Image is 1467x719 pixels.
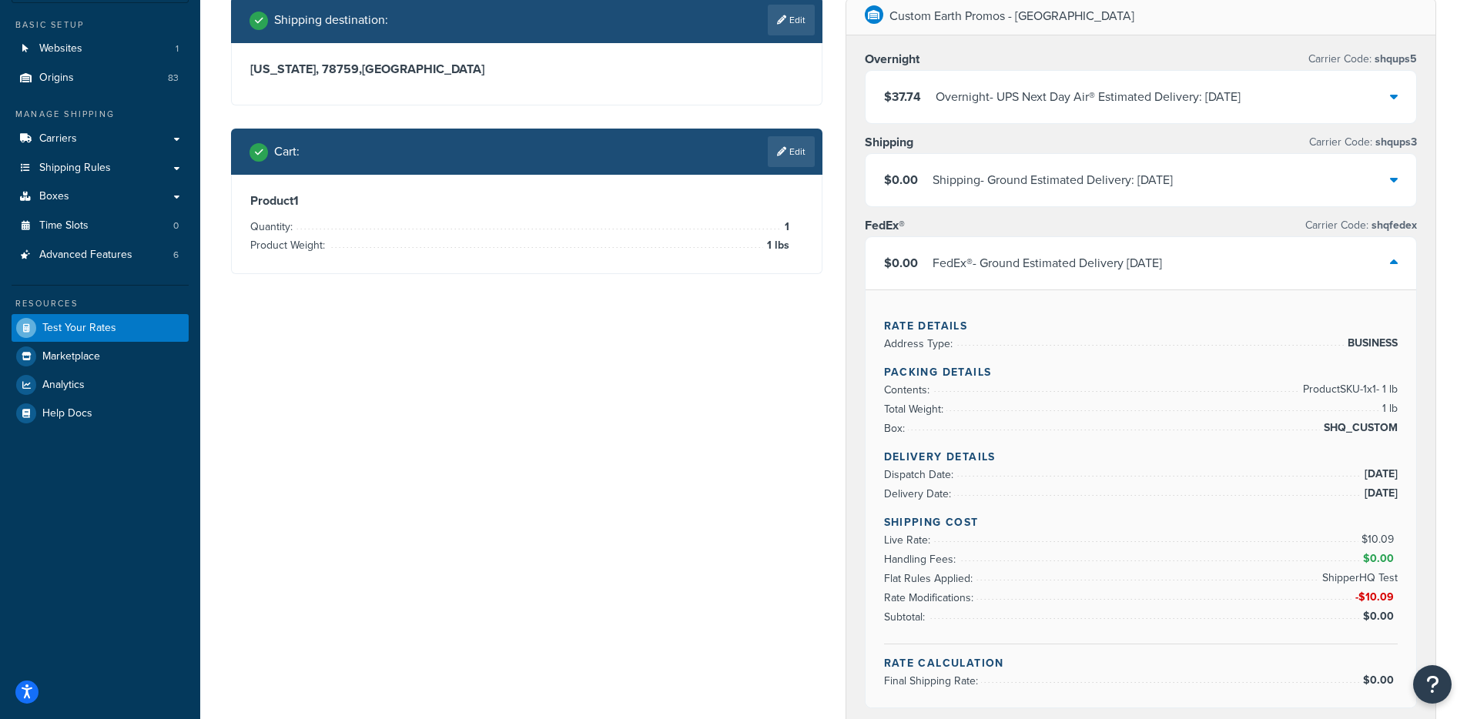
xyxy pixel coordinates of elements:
[12,182,189,211] a: Boxes
[250,62,803,77] h3: [US_STATE], 78759 , [GEOGRAPHIC_DATA]
[1361,465,1398,483] span: [DATE]
[12,64,189,92] a: Origins83
[884,514,1398,530] h4: Shipping Cost
[42,407,92,420] span: Help Docs
[12,371,189,399] a: Analytics
[1320,419,1398,437] span: SHQ_CUSTOM
[42,350,100,363] span: Marketplace
[936,86,1241,108] div: Overnight - UPS Next Day Air® Estimated Delivery: [DATE]
[884,171,918,189] span: $0.00
[250,219,296,235] span: Quantity:
[12,108,189,121] div: Manage Shipping
[12,154,189,182] a: Shipping Rules
[39,72,74,85] span: Origins
[1344,334,1398,353] span: BUSINESS
[884,467,957,483] span: Dispatch Date:
[12,64,189,92] li: Origins
[884,364,1398,380] h4: Packing Details
[1368,217,1417,233] span: shqfedex
[12,212,189,240] a: Time Slots0
[1363,550,1398,567] span: $0.00
[1363,608,1398,624] span: $0.00
[884,590,977,606] span: Rate Modifications:
[865,218,905,233] h3: FedEx®
[173,219,179,232] span: 0
[884,570,976,587] span: Flat Rules Applied:
[865,52,919,67] h3: Overnight
[173,249,179,262] span: 6
[12,241,189,269] li: Advanced Features
[1299,380,1398,399] span: Product SKU-1 x 1 - 1 lb
[12,314,189,342] a: Test Your Rates
[168,72,179,85] span: 83
[1355,589,1398,605] span: -$10.09
[884,382,933,398] span: Contents:
[1305,215,1417,236] p: Carrier Code:
[12,241,189,269] a: Advanced Features6
[884,318,1398,334] h4: Rate Details
[12,212,189,240] li: Time Slots
[1372,51,1417,67] span: shqups5
[39,132,77,145] span: Carriers
[884,254,918,272] span: $0.00
[763,236,789,255] span: 1 lbs
[42,379,85,392] span: Analytics
[39,219,89,232] span: Time Slots
[884,673,982,689] span: Final Shipping Rate:
[884,532,934,548] span: Live Rate:
[42,322,116,335] span: Test Your Rates
[1378,400,1398,418] span: 1 lb
[176,42,179,55] span: 1
[12,297,189,310] div: Resources
[1308,48,1417,70] p: Carrier Code:
[250,237,329,253] span: Product Weight:
[884,486,955,502] span: Delivery Date:
[884,609,929,625] span: Subtotal:
[889,5,1134,27] p: Custom Earth Promos - [GEOGRAPHIC_DATA]
[12,125,189,153] a: Carriers
[884,655,1398,671] h4: Rate Calculation
[39,249,132,262] span: Advanced Features
[1361,484,1398,503] span: [DATE]
[884,401,947,417] span: Total Weight:
[768,136,815,167] a: Edit
[865,135,913,150] h3: Shipping
[39,42,82,55] span: Websites
[884,88,921,105] span: $37.74
[933,252,1162,274] div: FedEx® - Ground Estimated Delivery [DATE]
[12,35,189,63] li: Websites
[12,18,189,32] div: Basic Setup
[768,5,815,35] a: Edit
[884,336,956,352] span: Address Type:
[884,420,909,436] span: Box:
[933,169,1173,191] div: Shipping - Ground Estimated Delivery: [DATE]
[12,35,189,63] a: Websites1
[250,193,803,209] h3: Product 1
[1309,132,1417,153] p: Carrier Code:
[12,400,189,427] a: Help Docs
[1363,672,1398,688] span: $0.00
[39,190,69,203] span: Boxes
[1361,531,1398,547] span: $10.09
[1372,134,1417,150] span: shqups3
[781,218,789,236] span: 1
[274,145,300,159] h2: Cart :
[884,449,1398,465] h4: Delivery Details
[274,13,388,27] h2: Shipping destination :
[12,343,189,370] a: Marketplace
[1318,569,1398,587] span: ShipperHQ Test
[884,551,960,567] span: Handling Fees:
[39,162,111,175] span: Shipping Rules
[1413,665,1452,704] button: Open Resource Center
